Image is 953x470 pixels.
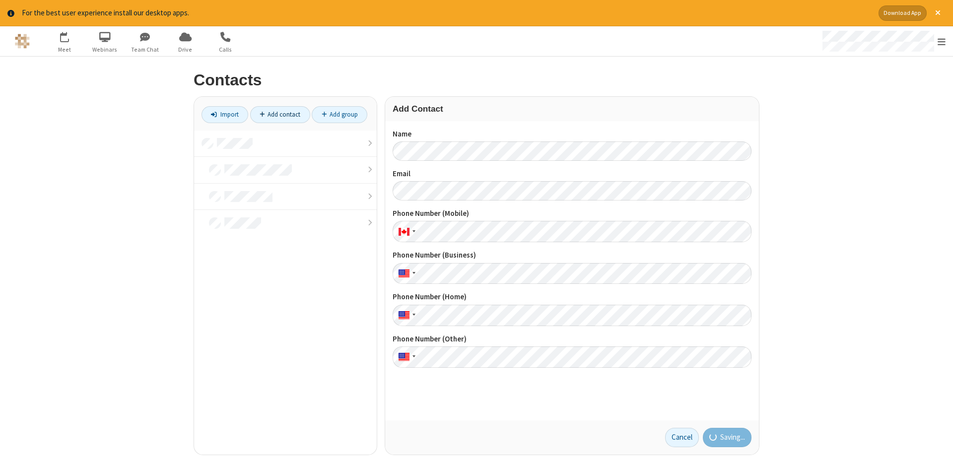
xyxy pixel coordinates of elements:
label: Phone Number (Home) [393,291,751,303]
div: Open menu [813,26,953,56]
button: Logo [3,26,41,56]
span: Drive [167,45,204,54]
label: Phone Number (Business) [393,250,751,261]
span: Saving... [720,432,745,443]
div: Canada: + 1 [393,221,418,242]
a: Add contact [250,106,310,123]
span: Team Chat [127,45,164,54]
a: Add group [312,106,367,123]
label: Email [393,168,751,180]
iframe: Chat [928,444,946,463]
a: Import [202,106,248,123]
div: United States: + 1 [393,305,418,326]
a: Cancel [665,428,699,448]
h3: Add Contact [393,104,751,114]
h2: Contacts [194,71,759,89]
label: Name [393,129,751,140]
div: 1 [67,32,73,39]
button: Saving... [703,428,752,448]
div: United States: + 1 [393,263,418,284]
img: QA Selenium DO NOT DELETE OR CHANGE [15,34,30,49]
div: For the best user experience install our desktop apps. [22,7,871,19]
span: Meet [46,45,83,54]
div: United States: + 1 [393,346,418,368]
button: Close alert [930,5,946,21]
label: Phone Number (Other) [393,334,751,345]
label: Phone Number (Mobile) [393,208,751,219]
span: Webinars [86,45,124,54]
button: Download App [879,5,927,21]
span: Calls [207,45,244,54]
